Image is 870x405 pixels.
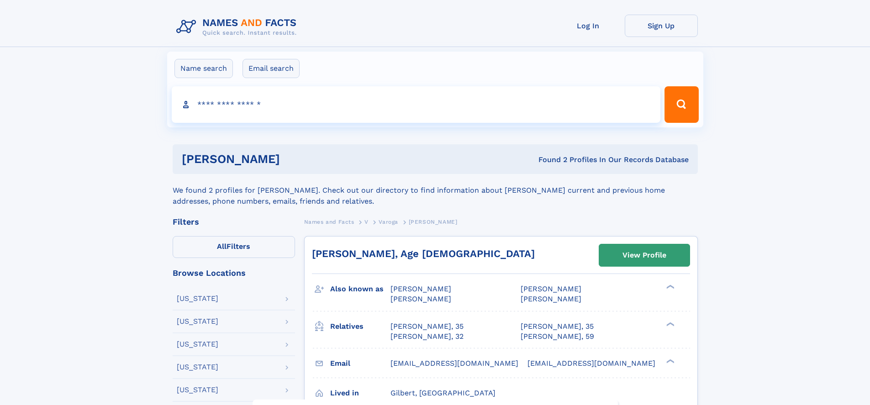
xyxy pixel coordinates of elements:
[177,318,218,325] div: [US_STATE]
[177,386,218,394] div: [US_STATE]
[173,236,295,258] label: Filters
[409,155,689,165] div: Found 2 Profiles In Our Records Database
[664,86,698,123] button: Search Button
[552,15,625,37] a: Log In
[330,356,390,371] h3: Email
[521,295,581,303] span: [PERSON_NAME]
[521,331,594,342] a: [PERSON_NAME], 59
[364,219,369,225] span: V
[390,284,451,293] span: [PERSON_NAME]
[173,218,295,226] div: Filters
[527,359,655,368] span: [EMAIL_ADDRESS][DOMAIN_NAME]
[521,284,581,293] span: [PERSON_NAME]
[379,216,398,227] a: Varoga
[182,153,409,165] h1: [PERSON_NAME]
[330,385,390,401] h3: Lived in
[173,174,698,207] div: We found 2 profiles for [PERSON_NAME]. Check out our directory to find information about [PERSON_...
[217,242,227,251] span: All
[174,59,233,78] label: Name search
[390,359,518,368] span: [EMAIL_ADDRESS][DOMAIN_NAME]
[664,321,675,327] div: ❯
[364,216,369,227] a: V
[172,86,661,123] input: search input
[304,216,354,227] a: Names and Facts
[390,295,451,303] span: [PERSON_NAME]
[177,295,218,302] div: [US_STATE]
[312,248,535,259] a: [PERSON_NAME], Age [DEMOGRAPHIC_DATA]
[599,244,690,266] a: View Profile
[379,219,398,225] span: Varoga
[390,331,464,342] a: [PERSON_NAME], 32
[622,245,666,266] div: View Profile
[664,358,675,364] div: ❯
[409,219,458,225] span: [PERSON_NAME]
[173,15,304,39] img: Logo Names and Facts
[173,269,295,277] div: Browse Locations
[330,319,390,334] h3: Relatives
[177,363,218,371] div: [US_STATE]
[664,284,675,290] div: ❯
[390,389,496,397] span: Gilbert, [GEOGRAPHIC_DATA]
[243,59,300,78] label: Email search
[330,281,390,297] h3: Also known as
[177,341,218,348] div: [US_STATE]
[390,321,464,331] a: [PERSON_NAME], 35
[521,321,594,331] a: [PERSON_NAME], 35
[625,15,698,37] a: Sign Up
